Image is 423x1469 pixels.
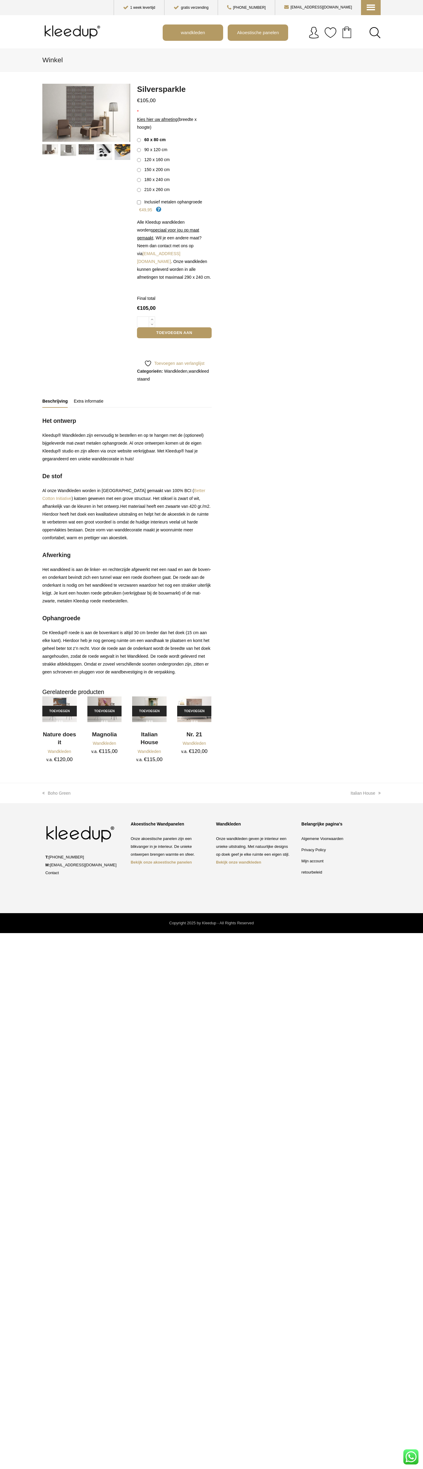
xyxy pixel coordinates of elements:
[42,688,212,696] h2: Gerelateerde producten
[42,433,204,461] span: Kleedup® Wandkleden zijn eenvoudig te bestellen en op te hangen met de (optioneel) bijgeleverde m...
[137,138,141,142] input: 60 x 80 cm
[79,144,94,155] img: Wandkleed detail
[137,305,140,311] span: €
[189,748,207,754] bdi: 120,00
[42,56,63,64] span: Winkel
[216,835,292,866] p: Onze wandkleden geven je interieur een unieke uitstraling. Met natuurlijke designs op doek geef j...
[216,860,262,864] a: Bekijk onze wandkleden
[189,748,192,754] span: €
[54,757,57,762] span: €
[132,731,167,747] a: Italian House
[99,748,102,754] span: €
[48,749,71,754] a: Wandkleden
[301,836,343,841] a: Algemene Voorwaarden
[87,731,122,739] h2: Magnolia
[142,177,170,182] span: 180 x 240 cm
[132,706,167,716] a: Toevoegen aan winkelwagen: “Italian House“
[46,757,53,762] span: v.a.
[163,24,385,41] nav: Main menu
[42,20,105,44] img: Kleedup
[177,731,212,739] a: Nr. 21
[137,168,141,172] input: 150 x 200 cm
[45,853,122,877] p: [PHONE_NUMBER] [EMAIL_ADDRESS][DOMAIN_NAME]
[163,25,223,40] a: wandkleden
[42,696,77,722] img: Nature Does It
[137,84,211,95] h1: Silversparkle
[142,147,167,152] span: 90 x 120 cm
[177,696,212,722] img: Nr. 21
[136,757,143,762] span: v.a.
[234,28,282,37] span: Akoestische panelen
[164,369,187,374] a: Wandkleden
[132,696,167,724] a: Italian HouseDetail Van Wandkleed Kleedup Italian House Als Wanddecoratie.
[45,855,49,859] strong: T:
[308,27,320,39] img: account.svg
[54,757,73,762] bdi: 120,00
[96,144,112,160] img: Silversparkle - Afbeelding 4
[216,821,292,827] div: Wandkleden
[142,187,170,192] span: 210 x 260 cm
[228,25,288,40] a: Akoestische panelen
[177,706,212,716] a: Toevoegen aan winkelwagen: “Nr. 21“
[137,369,163,374] span: Categorieën:
[183,741,206,746] a: Wandkleden
[181,749,188,754] span: v.a.
[42,731,77,747] a: Nature does it
[129,84,216,149] img: Silversparkle - Afbeelding 2
[142,137,166,142] span: 60 x 80 cm
[139,207,152,212] span: €49,95
[42,488,205,509] span: Al onze Wandkleden worden in [GEOGRAPHIC_DATA] gemaakt van 100% BCI ( ) katoen geweven met een gr...
[42,567,211,603] span: Het wandkleed is aan de linker- en rechterzijde afgewerkt met een naad en aan de boven- en onderk...
[60,144,76,156] img: Silversparkle - Afbeelding 2
[138,749,161,754] a: Wandkleden
[137,148,141,152] input: 90 x 120 cm
[42,144,58,155] img: Wandkleed
[369,27,381,38] a: Search
[137,316,149,327] input: Productaantal
[42,417,212,425] h3: Het ontwerp
[350,791,381,796] a: Italian House
[337,24,357,40] a: Your cart
[177,28,208,37] span: wandkleden
[142,199,202,204] span: Inclusief metalen ophangroede
[137,98,140,103] span: €
[137,367,211,383] span: ,
[42,696,77,724] a: Nature Does It
[142,157,170,162] span: 120 x 160 cm
[301,859,324,863] a: Mijn account
[87,696,122,724] a: MagnoliaWandkleed Kleedup Magnolia Detail Van Het Wandkleed.
[45,871,59,875] a: Contact
[137,294,211,302] dt: Final total
[42,472,212,481] h3: De stof
[42,791,71,796] a: Boho Green
[144,757,162,762] bdi: 115,00
[137,327,211,338] button: Toevoegen aan winkelwagen
[301,870,322,874] a: retourbeleid
[132,696,167,722] img: Italian House
[144,359,204,367] a: Toevoegen aan verlanglijst
[144,757,147,762] span: €
[137,251,180,264] a: [EMAIL_ADDRESS][DOMAIN_NAME]
[115,144,130,160] img: Silversparkle - Afbeelding 5
[131,860,192,864] a: Bekijk onze akoestische panelen
[137,218,211,281] p: Alle Kleedup wandkleden worden . Wil je een andere maat? Neem dan contact met ons op via . Onze w...
[42,706,77,716] a: Toevoegen aan winkelwagen: “Nature does it“
[154,361,204,366] span: Toevoegen aan verlanglijst
[74,395,103,407] a: Extra informatie
[177,696,212,724] a: Nr. 21
[137,178,141,182] input: 180 x 240 cm
[42,919,381,927] div: Copyright 2025 by Kleedup - All Rights Reserved
[87,696,122,722] img: Magnolia
[142,167,170,172] span: 150 x 200 cm
[42,504,210,540] span: Het materiaal heeft een zwaarte van 420 gr./m2. Hierdoor heeft het doek een kwalitatieve uitstral...
[324,27,337,39] img: verlanglijstje.svg
[137,158,141,162] input: 120 x 160 cm
[137,305,155,311] bdi: 105,00
[99,748,117,754] bdi: 115,00
[137,188,141,192] input: 210 x 260 cm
